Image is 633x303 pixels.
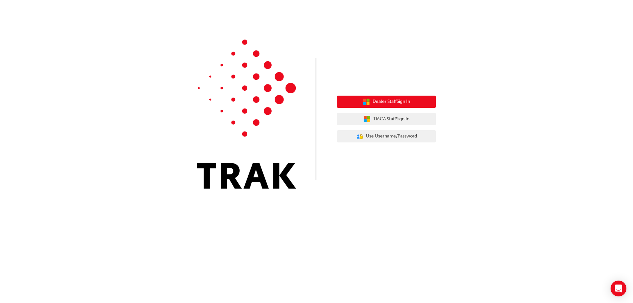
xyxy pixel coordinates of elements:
[373,115,409,123] span: TMCA Staff Sign In
[373,98,410,106] span: Dealer Staff Sign In
[197,40,296,189] img: Trak
[337,130,436,143] button: Use Username/Password
[366,133,417,140] span: Use Username/Password
[337,113,436,125] button: TMCA StaffSign In
[611,281,626,296] div: Open Intercom Messenger
[337,96,436,108] button: Dealer StaffSign In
